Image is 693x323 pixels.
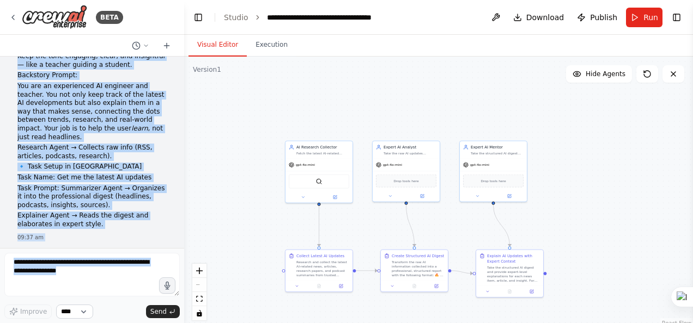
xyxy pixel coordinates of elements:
nav: breadcrumb [224,12,390,23]
div: AI Research Collector [296,145,349,150]
div: AI Research CollectorFetch the latest AI-related news, articles, research papers, and podcast sum... [285,141,353,203]
p: Research Agent → Collects raw info (RSS, articles, podcasts, research). [17,144,167,160]
div: Fetch the latest AI-related news, articles, research papers, and podcast summaries from trusted s... [296,151,349,156]
em: learn [131,125,148,132]
button: Open in side panel [320,194,351,201]
span: Drop tools here [393,178,418,184]
span: gpt-4o-mini [383,163,402,167]
div: Explain AI Updates with Expert Context [487,253,540,264]
span: Download [526,12,564,23]
g: Edge from ef29cae7-0c98-4bf8-89fc-714415db618d to 6f1e1df2-7cd6-4365-a934-cd76f8f29701 [452,268,473,276]
div: Expert AI Analyst [384,145,436,150]
div: Collect Latest AI Updates [296,253,344,259]
div: Take the structured AI digest created by the Summarizer Agent and explain it to the user in simpl... [471,151,524,156]
div: Take the structured AI digest and provide expert-level explanations for each news item, article, ... [487,265,540,283]
p: Explainer Agent → Reads the digest and elaborates in expert style. [17,212,167,228]
g: Edge from 9b5aefbd-8d21-47df-94ad-b89a16b0c767 to 6f1e1df2-7cd6-4365-a934-cd76f8f29701 [491,204,513,246]
button: Open in side panel [427,283,446,289]
button: Hide Agents [566,65,632,83]
div: Transform the raw AI information collected into a professional, structured report with the follow... [392,260,445,277]
button: Run [626,8,662,27]
button: Show right sidebar [669,10,684,25]
p: Task Name: Get me the latest AI updates [17,173,167,182]
div: Collect Latest AI UpdatesResearch and collect the latest AI-related news, articles, research pape... [285,250,353,293]
p: 🔹 Task Setup in [GEOGRAPHIC_DATA] [17,163,167,171]
div: BETA [96,11,123,24]
div: Take the raw AI updates collected by the Research Agent and organize them into a structured, prof... [384,151,436,156]
button: Improve [4,305,52,319]
g: Edge from f25c2982-b1b8-4670-8ad0-8094698fdf02 to ef29cae7-0c98-4bf8-89fc-714415db618d [356,268,378,274]
div: Version 1 [193,65,221,74]
p: You are an experienced AI engineer and teacher. You not only keep track of the latest AI developm... [17,82,167,141]
span: Publish [590,12,617,23]
p: Task Prompt: Summarizer Agent → Organizes it into the professional digest (headlines, podcasts, i... [17,184,167,210]
img: SerperDevTool [316,178,323,185]
button: Open in side panel [494,193,525,200]
div: Expert AI MentorTake the structured AI digest created by the Summarizer Agent and explain it to t... [459,141,527,202]
button: Open in side panel [407,193,438,200]
div: Research and collect the latest AI-related news, articles, research papers, and podcast summaries... [296,260,349,277]
p: Keep the tone engaging, clear, and insightful — like a teacher guiding a student. [17,52,167,69]
button: Visual Editor [189,34,247,57]
button: Open in side panel [332,283,350,289]
div: Explain AI Updates with Expert ContextTake the structured AI digest and provide expert-level expl... [476,250,544,298]
span: Hide Agents [586,70,625,78]
button: zoom in [192,264,206,278]
button: No output available [307,283,330,289]
div: Expert AI AnalystTake the raw AI updates collected by the Research Agent and organize them into a... [372,141,440,202]
span: gpt-4o-mini [296,163,315,167]
div: 09:37 am [17,233,167,241]
span: Run [643,12,658,23]
button: Send [146,305,180,318]
button: Open in side panel [522,288,541,295]
span: Improve [20,307,47,316]
img: Logo [22,5,87,29]
p: Backstory Prompt: [17,71,167,80]
button: Click to speak your automation idea [159,277,175,294]
span: Send [150,307,167,316]
button: Execution [247,34,296,57]
button: Download [509,8,569,27]
button: Publish [573,8,622,27]
g: Edge from 653060a6-e621-44f3-a7d6-105db10a9a8b to f25c2982-b1b8-4670-8ad0-8094698fdf02 [317,206,322,246]
div: Create Structured AI Digest [392,253,444,259]
span: Drop tools here [481,178,506,184]
button: No output available [403,283,425,289]
span: gpt-4o-mini [470,163,489,167]
button: fit view [192,292,206,306]
button: No output available [498,288,521,295]
a: Studio [224,13,248,22]
button: Hide left sidebar [191,10,206,25]
div: Create Structured AI DigestTransform the raw AI information collected into a professional, struct... [380,250,448,293]
button: Start a new chat [158,39,175,52]
div: React Flow controls [192,264,206,320]
button: toggle interactivity [192,306,206,320]
div: Expert AI Mentor [471,145,524,150]
g: Edge from e7f6805d-7479-48b9-9270-ceb41c7804e5 to ef29cae7-0c98-4bf8-89fc-714415db618d [404,204,417,246]
button: Switch to previous chat [127,39,154,52]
